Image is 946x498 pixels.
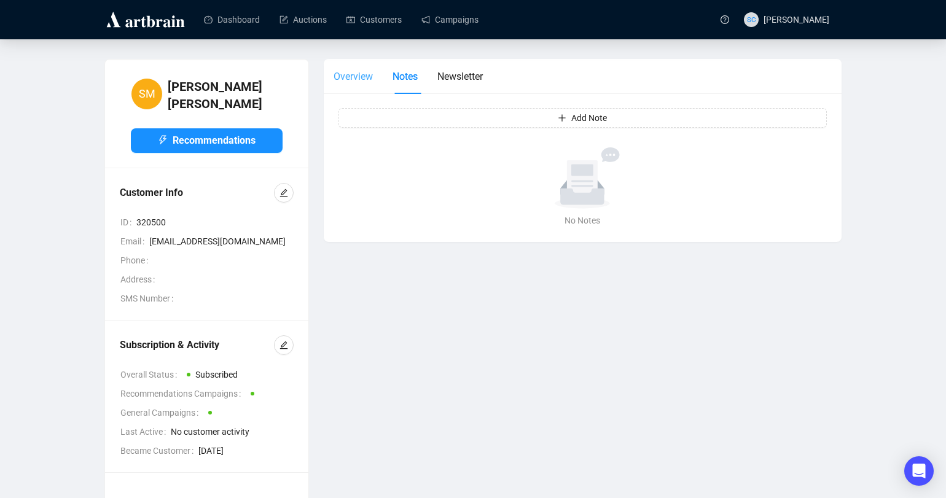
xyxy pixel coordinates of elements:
div: No Notes [343,214,822,227]
span: Email [120,235,149,248]
span: plus [558,114,566,122]
span: Add Note [571,111,607,125]
span: Overview [334,71,373,82]
a: Dashboard [204,4,260,36]
span: SMS Number [120,292,178,305]
span: General Campaigns [120,406,203,419]
h4: [PERSON_NAME] [PERSON_NAME] [168,78,283,112]
span: SC [747,14,756,25]
span: Recommendations Campaigns [120,387,246,400]
img: logo [104,10,187,29]
span: Phone [120,254,153,267]
span: Overall Status [120,368,182,381]
a: Campaigns [421,4,479,36]
span: question-circle [721,15,729,24]
a: Auctions [279,4,327,36]
button: Add Note [338,108,827,128]
span: Became Customer [120,444,198,457]
span: [DATE] [198,444,294,457]
span: Recommendations [173,133,256,148]
button: Recommendations [131,128,283,153]
span: SM [139,85,155,103]
span: edit [279,189,288,197]
span: 320500 [136,216,294,229]
span: Subscribed [195,370,238,379]
span: [PERSON_NAME] [764,15,829,25]
span: [EMAIL_ADDRESS][DOMAIN_NAME] [149,235,294,248]
span: ID [120,216,136,229]
span: Last Active [120,425,171,438]
a: Customers [346,4,402,36]
div: Customer Info [120,185,274,200]
span: Notes [393,71,418,82]
span: Newsletter [437,71,483,82]
div: Subscription & Activity [120,338,274,352]
span: Address [120,273,160,286]
span: No customer activity [171,425,294,438]
span: thunderbolt [158,135,168,145]
div: Open Intercom Messenger [904,456,934,486]
span: edit [279,341,288,349]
